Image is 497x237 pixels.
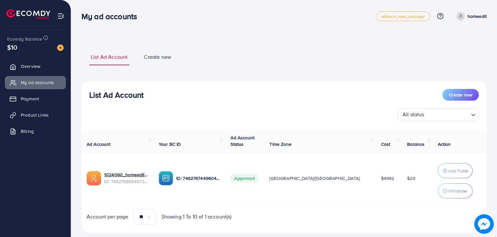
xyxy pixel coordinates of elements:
[87,171,101,185] img: ic-ads-acc.e4c84228.svg
[7,43,17,52] span: $10
[269,175,360,181] span: [GEOGRAPHIC_DATA]/[GEOGRAPHIC_DATA]
[398,108,479,121] div: Search for option
[104,171,148,185] div: <span class='underline'>1024060_homeedit7_1737561213516</span></br>7462768554572742672
[5,108,66,121] a: Product Links
[381,141,391,147] span: Cost
[449,92,472,98] span: Create new
[7,36,42,42] span: Ecomdy Balance
[159,171,173,185] img: ic-ba-acc.ded83a64.svg
[438,183,473,198] button: Withdraw
[21,128,34,134] span: Billing
[467,12,487,20] p: homeedit
[161,213,232,220] span: Showing 1 To 10 of 1 account(s)
[438,163,473,178] button: Add Fund
[57,12,65,20] img: menu
[438,141,451,147] span: Action
[230,134,255,147] span: Ad Account Status
[81,12,142,21] h3: My ad accounts
[407,175,415,181] span: $20
[21,112,49,118] span: Product Links
[448,187,467,195] p: Withdraw
[376,11,430,21] a: adreach_new_package
[269,141,291,147] span: Time Zone
[21,79,54,86] span: My ad accounts
[5,125,66,138] a: Billing
[5,60,66,73] a: Overview
[474,214,494,234] img: image
[448,167,468,175] p: Add Fund
[5,92,66,105] a: Payment
[442,89,479,101] button: Create new
[381,175,394,181] span: $4992
[144,53,171,61] span: Create new
[407,141,424,147] span: Balance
[87,213,129,220] span: Account per page
[89,90,143,100] h3: List Ad Account
[5,76,66,89] a: My ad accounts
[381,14,425,19] span: adreach_new_package
[176,174,220,182] p: ID: 7462767449604177937
[57,44,64,51] img: image
[21,63,40,69] span: Overview
[230,174,258,182] span: Approved
[401,109,426,120] span: All status
[6,9,50,19] img: logo
[91,53,128,61] span: List Ad Account
[454,12,487,20] a: homeedit
[426,110,468,120] input: Search for option
[21,95,39,102] span: Payment
[159,141,181,147] span: Your BC ID
[87,141,111,147] span: Ad Account
[104,178,148,185] span: ID: 7462768554572742672
[104,171,148,178] a: 1024060_homeedit7_1737561213516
